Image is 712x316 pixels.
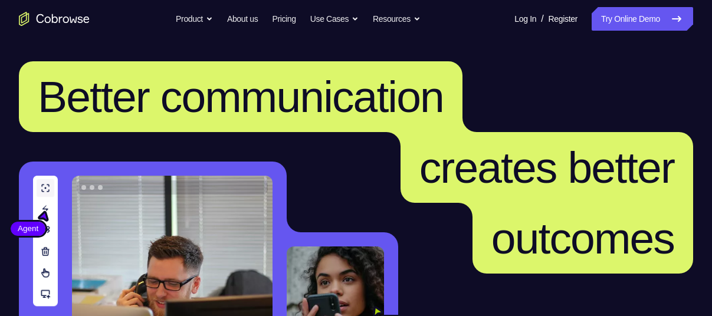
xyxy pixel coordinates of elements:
[227,7,258,31] a: About us
[514,7,536,31] a: Log In
[419,143,674,192] span: creates better
[592,7,693,31] a: Try Online Demo
[19,12,90,26] a: Go to the home page
[541,12,543,26] span: /
[310,7,359,31] button: Use Cases
[549,7,578,31] a: Register
[491,213,674,263] span: outcomes
[176,7,213,31] button: Product
[272,7,296,31] a: Pricing
[38,72,444,121] span: Better communication
[373,7,421,31] button: Resources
